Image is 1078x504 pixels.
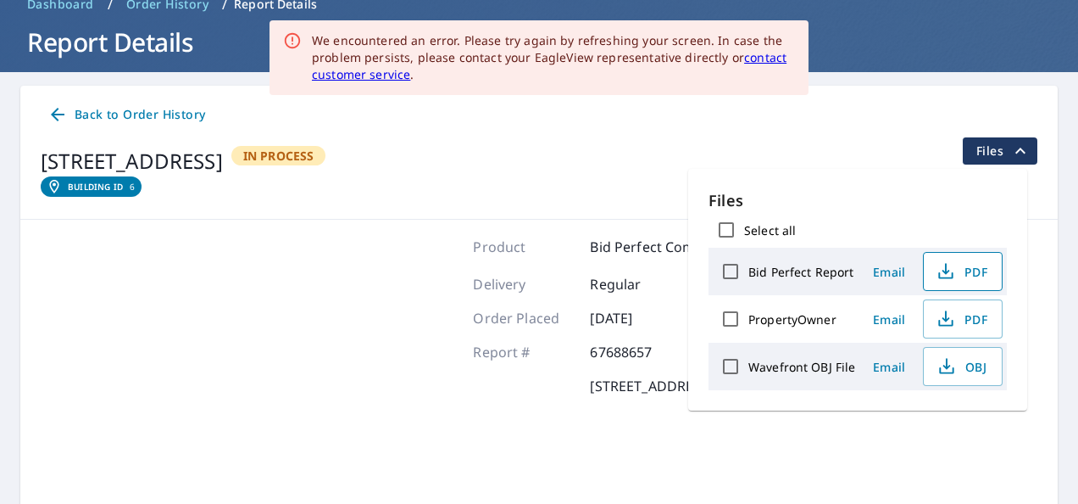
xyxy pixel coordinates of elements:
[41,99,212,131] a: Back to Order History
[934,309,988,329] span: PDF
[748,264,853,280] label: Bid Perfect Report
[233,148,325,164] span: In Process
[47,104,205,126] span: Back to Order History
[744,222,796,238] label: Select all
[934,356,988,377] span: OBJ
[862,259,916,285] button: Email
[590,308,692,328] p: [DATE]
[748,359,855,375] label: Wavefront OBJ File
[869,359,909,375] span: Email
[869,311,909,328] span: Email
[869,264,909,280] span: Email
[590,376,713,396] p: [STREET_ADDRESS]
[590,237,708,257] p: Bid Perfect Comm
[934,261,988,282] span: PDF
[312,32,795,83] div: We encountered an error. Please try again by refreshing your screen. In case the problem persists...
[473,308,575,328] p: Order Placed
[41,176,142,197] a: Building ID6
[748,311,836,328] label: PropertyOwner
[473,237,575,257] p: Product
[20,25,1058,59] h1: Report Details
[590,342,692,362] p: 67688657
[923,347,1003,386] button: OBJ
[312,49,786,82] a: contact customer service
[590,274,692,294] p: Regular
[923,252,1003,291] button: PDF
[923,300,1003,339] button: PDF
[708,189,1007,212] p: Files
[68,182,123,192] em: Building ID
[473,274,575,294] p: Delivery
[473,342,575,362] p: Report #
[862,306,916,333] button: Email
[976,141,1031,161] span: Files
[962,137,1037,165] button: filesDropdownBtn-67688657
[41,146,223,176] div: [STREET_ADDRESS]
[862,354,916,380] button: Email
